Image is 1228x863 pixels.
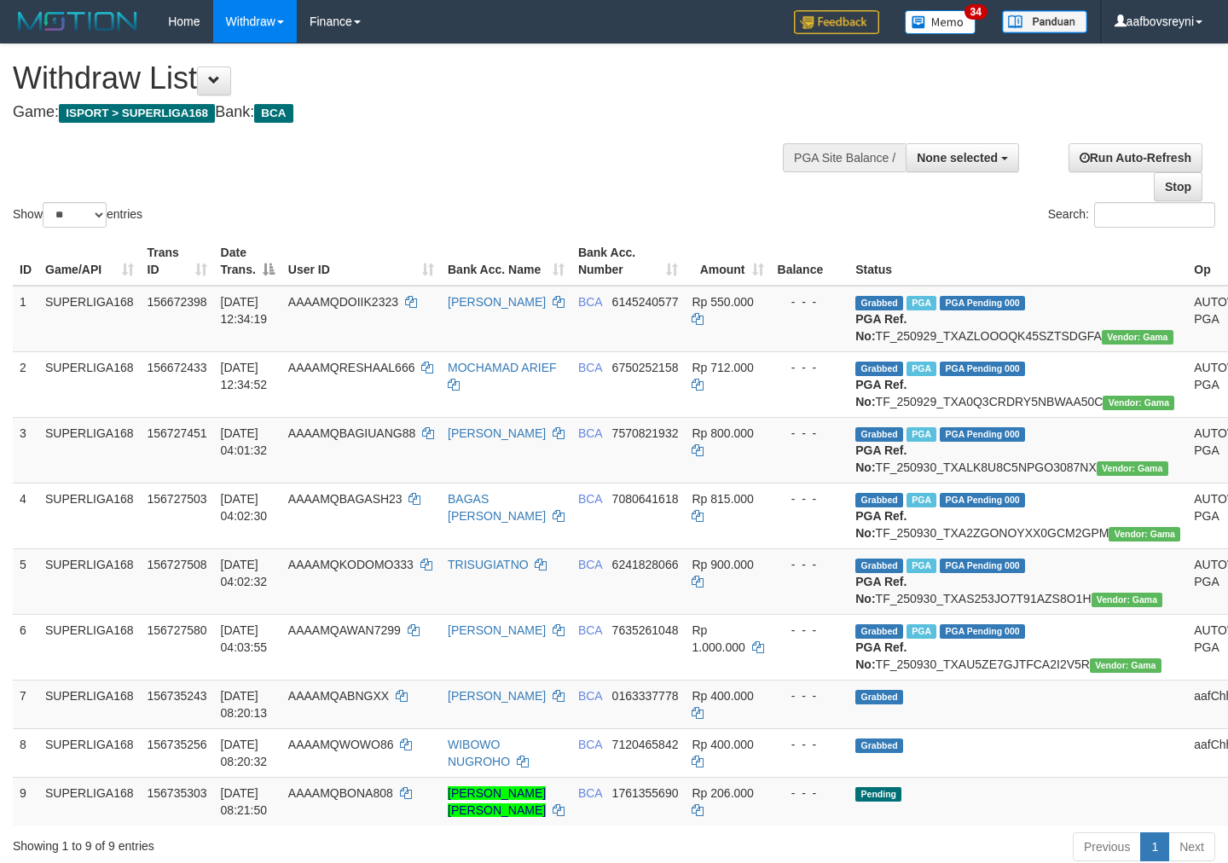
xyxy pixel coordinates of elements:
[448,361,557,374] a: MOCHAMAD ARIEF
[214,237,281,286] th: Date Trans.: activate to sort column descending
[849,483,1187,548] td: TF_250930_TXA2ZGONOYXX0GCM2GPM
[148,786,207,800] span: 156735303
[855,312,907,343] b: PGA Ref. No:
[1103,396,1174,410] span: Vendor URL: https://trx31.1velocity.biz
[692,361,753,374] span: Rp 712.000
[612,623,679,637] span: Copy 7635261048 to clipboard
[692,295,753,309] span: Rp 550.000
[38,417,141,483] td: SUPERLIGA168
[13,237,38,286] th: ID
[907,624,936,639] span: Marked by aafchoeunmanni
[571,237,686,286] th: Bank Acc. Number: activate to sort column ascending
[940,362,1025,376] span: PGA Pending
[940,493,1025,507] span: PGA Pending
[13,61,802,96] h1: Withdraw List
[855,624,903,639] span: Grabbed
[855,575,907,605] b: PGA Ref. No:
[778,785,843,802] div: - - -
[907,493,936,507] span: Marked by aafchoeunmanni
[38,237,141,286] th: Game/API: activate to sort column ascending
[855,640,907,671] b: PGA Ref. No:
[1140,832,1169,861] a: 1
[612,558,679,571] span: Copy 6241828066 to clipboard
[578,295,602,309] span: BCA
[692,738,753,751] span: Rp 400.000
[148,492,207,506] span: 156727503
[221,689,268,720] span: [DATE] 08:20:13
[13,831,499,854] div: Showing 1 to 9 of 9 entries
[448,426,546,440] a: [PERSON_NAME]
[1073,832,1141,861] a: Previous
[1102,330,1173,345] span: Vendor URL: https://trx31.1velocity.biz
[288,623,401,637] span: AAAAMQAWAN7299
[783,143,906,172] div: PGA Site Balance /
[288,558,414,571] span: AAAAMQKODOMO333
[778,293,843,310] div: - - -
[849,614,1187,680] td: TF_250930_TXAU5ZE7GJTFCA2I2V5R
[43,202,107,228] select: Showentries
[778,359,843,376] div: - - -
[685,237,770,286] th: Amount: activate to sort column ascending
[38,614,141,680] td: SUPERLIGA168
[13,680,38,728] td: 7
[849,237,1187,286] th: Status
[221,361,268,391] span: [DATE] 12:34:52
[148,426,207,440] span: 156727451
[940,296,1025,310] span: PGA Pending
[849,286,1187,352] td: TF_250929_TXAZLOOOQK45SZTSDGFA
[692,426,753,440] span: Rp 800.000
[13,286,38,352] td: 1
[778,490,843,507] div: - - -
[288,786,393,800] span: AAAAMQBONA808
[38,483,141,548] td: SUPERLIGA168
[288,689,389,703] span: AAAAMQABNGXX
[855,493,903,507] span: Grabbed
[38,548,141,614] td: SUPERLIGA168
[141,237,214,286] th: Trans ID: activate to sort column ascending
[448,295,546,309] a: [PERSON_NAME]
[855,378,907,408] b: PGA Ref. No:
[692,689,753,703] span: Rp 400.000
[612,426,679,440] span: Copy 7570821932 to clipboard
[1002,10,1087,33] img: panduan.png
[578,623,602,637] span: BCA
[148,361,207,374] span: 156672433
[288,295,398,309] span: AAAAMQDOIIK2323
[254,104,293,123] span: BCA
[778,425,843,442] div: - - -
[288,738,394,751] span: AAAAMQWOWO86
[907,427,936,442] span: Marked by aafchoeunmanni
[59,104,215,123] span: ISPORT > SUPERLIGA168
[38,286,141,352] td: SUPERLIGA168
[221,492,268,523] span: [DATE] 04:02:30
[288,426,415,440] span: AAAAMQBAGIUANG88
[778,556,843,573] div: - - -
[612,689,679,703] span: Copy 0163337778 to clipboard
[578,426,602,440] span: BCA
[1154,172,1202,201] a: Stop
[578,738,602,751] span: BCA
[1097,461,1168,476] span: Vendor URL: https://trx31.1velocity.biz
[38,777,141,825] td: SUPERLIGA168
[578,786,602,800] span: BCA
[221,786,268,817] span: [DATE] 08:21:50
[855,427,903,442] span: Grabbed
[1069,143,1202,172] a: Run Auto-Refresh
[38,680,141,728] td: SUPERLIGA168
[578,361,602,374] span: BCA
[13,9,142,34] img: MOTION_logo.png
[13,548,38,614] td: 5
[855,443,907,474] b: PGA Ref. No:
[148,689,207,703] span: 156735243
[448,623,546,637] a: [PERSON_NAME]
[448,558,529,571] a: TRISUGIATNO
[849,548,1187,614] td: TF_250930_TXAS253JO7T91AZS8O1H
[612,361,679,374] span: Copy 6750252158 to clipboard
[221,426,268,457] span: [DATE] 04:01:32
[148,738,207,751] span: 156735256
[778,736,843,753] div: - - -
[221,558,268,588] span: [DATE] 04:02:32
[148,623,207,637] span: 156727580
[1094,202,1215,228] input: Search:
[855,738,903,753] span: Grabbed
